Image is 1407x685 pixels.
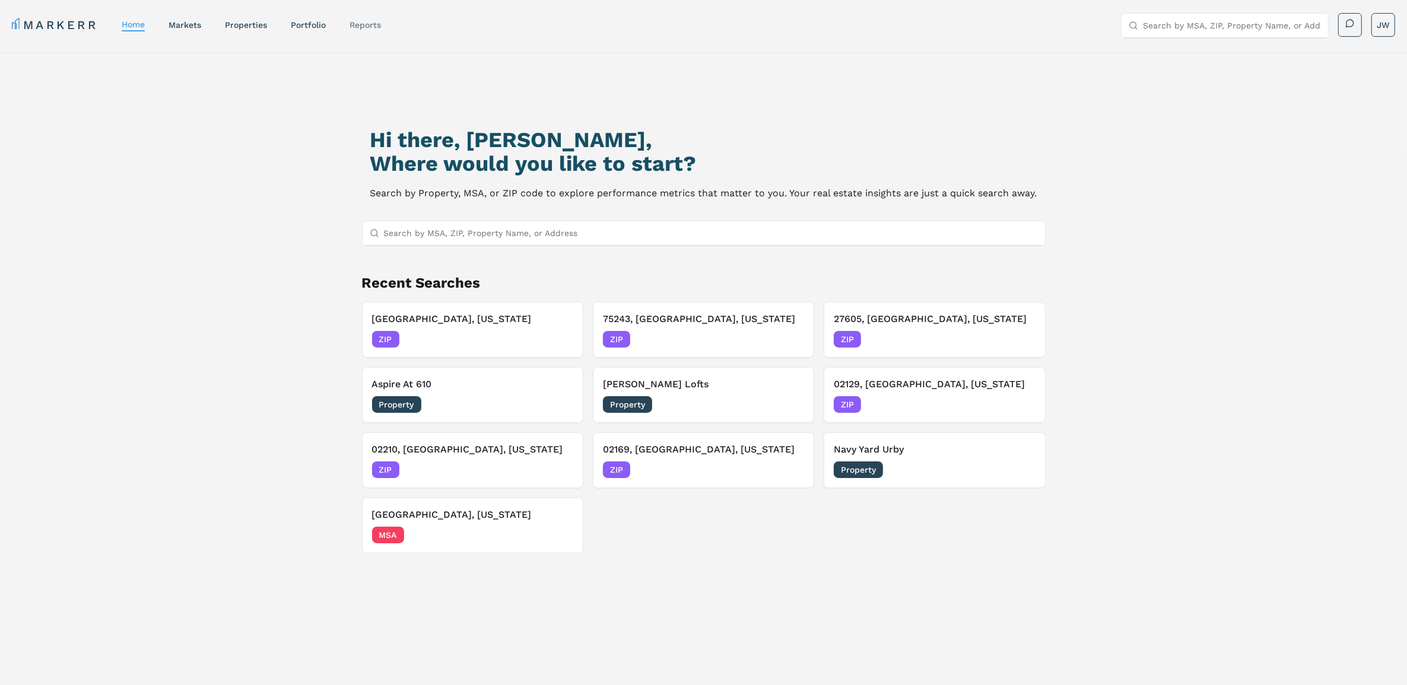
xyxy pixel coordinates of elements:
[12,17,98,33] a: MARKERR
[372,312,573,326] h3: [GEOGRAPHIC_DATA], [US_STATE]
[372,442,573,457] h3: 02210, [GEOGRAPHIC_DATA], [US_STATE]
[372,508,573,522] h3: [GEOGRAPHIC_DATA], [US_STATE]
[372,396,421,413] span: Property
[1009,399,1036,410] span: [DATE]
[593,432,814,488] button: Remove 02169, Quincy, Massachusetts02169, [GEOGRAPHIC_DATA], [US_STATE]ZIP[DATE]
[372,461,399,478] span: ZIP
[834,396,861,413] span: ZIP
[372,331,399,348] span: ZIP
[603,312,804,326] h3: 75243, [GEOGRAPHIC_DATA], [US_STATE]
[603,396,652,413] span: Property
[362,367,583,423] button: Remove Aspire At 610Aspire At 610Property[DATE]
[603,377,804,391] h3: [PERSON_NAME] Lofts
[603,442,804,457] h3: 02169, [GEOGRAPHIC_DATA], [US_STATE]
[384,221,1038,245] input: Search by MSA, ZIP, Property Name, or Address
[834,377,1035,391] h3: 02129, [GEOGRAPHIC_DATA], [US_STATE]
[362,302,583,358] button: Remove 75054, Grand Prairie, Texas[GEOGRAPHIC_DATA], [US_STATE]ZIP[DATE]
[834,312,1035,326] h3: 27605, [GEOGRAPHIC_DATA], [US_STATE]
[1371,13,1395,37] button: JW
[372,377,573,391] h3: Aspire At 610
[593,367,814,423] button: Remove Walton Lofts[PERSON_NAME] LoftsProperty[DATE]
[834,442,1035,457] h3: Navy Yard Urby
[350,20,381,30] a: reports
[1377,19,1390,31] span: JW
[362,498,583,553] button: Remove Boston, Massachusetts[GEOGRAPHIC_DATA], [US_STATE]MSA[DATE]
[372,527,404,543] span: MSA
[603,461,630,478] span: ZIP
[547,464,573,476] span: [DATE]
[362,432,583,488] button: Remove 02210, Boston, Massachusetts02210, [GEOGRAPHIC_DATA], [US_STATE]ZIP[DATE]
[122,20,145,29] a: home
[824,302,1045,358] button: Remove 27605, Raleigh, North Carolina27605, [GEOGRAPHIC_DATA], [US_STATE]ZIP[DATE]
[777,464,804,476] span: [DATE]
[291,20,326,30] a: Portfolio
[593,302,814,358] button: Remove 75243, Dallas, Texas75243, [GEOGRAPHIC_DATA], [US_STATE]ZIP[DATE]
[834,461,883,478] span: Property
[603,331,630,348] span: ZIP
[1009,464,1036,476] span: [DATE]
[169,20,201,30] a: markets
[362,273,1046,292] h2: Recent Searches
[547,333,573,345] span: [DATE]
[1143,14,1321,37] input: Search by MSA, ZIP, Property Name, or Address
[824,367,1045,423] button: Remove 02129, Charlestown, Massachusetts02129, [GEOGRAPHIC_DATA], [US_STATE]ZIP[DATE]
[1009,333,1036,345] span: [DATE]
[370,185,1037,202] p: Search by Property, MSA, or ZIP code to explore performance metrics that matter to you. Your real...
[547,399,573,410] span: [DATE]
[777,399,804,410] span: [DATE]
[824,432,1045,488] button: Remove Navy Yard UrbyNavy Yard UrbyProperty[DATE]
[225,20,267,30] a: properties
[370,152,1037,176] h2: Where would you like to start?
[370,128,1037,152] h1: Hi there, [PERSON_NAME],
[777,333,804,345] span: [DATE]
[834,331,861,348] span: ZIP
[547,529,573,541] span: [DATE]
